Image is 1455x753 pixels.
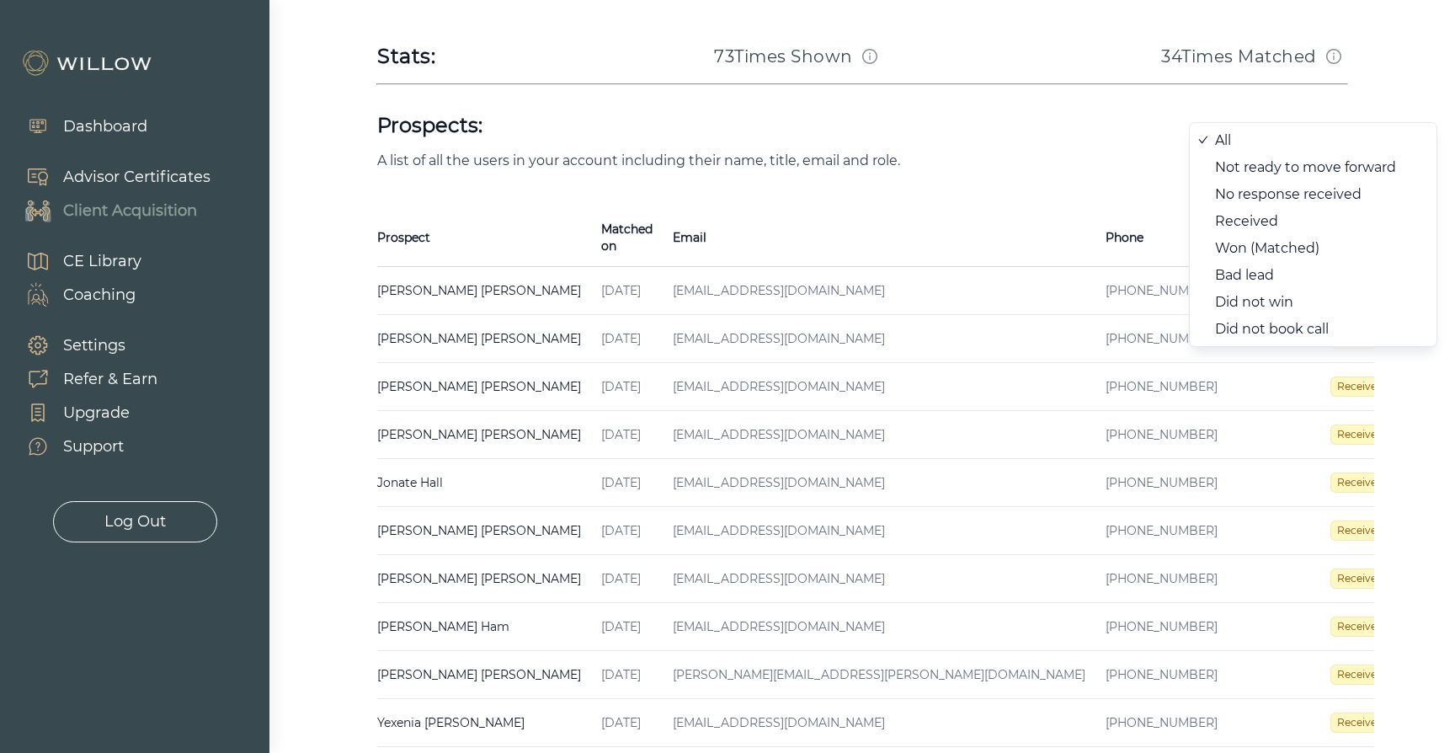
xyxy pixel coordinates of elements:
div: Bad lead [1215,269,1396,282]
div: Not ready to move forward [1215,161,1396,174]
div: Did not win [1215,296,1396,309]
div: No response received [1215,188,1396,201]
div: Did not book call [1215,323,1396,336]
div: Won (Matched) [1215,242,1396,255]
div: All [1215,134,1396,147]
span: check [1198,133,1208,143]
div: Received [1215,215,1396,228]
